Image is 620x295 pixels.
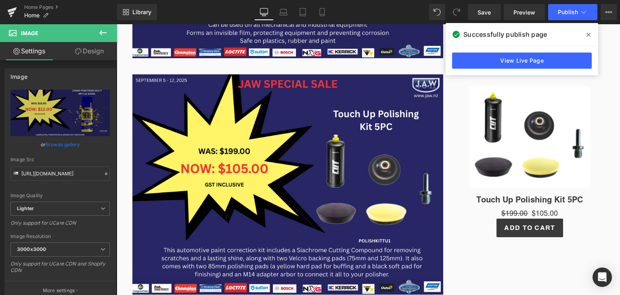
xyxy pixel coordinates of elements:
[513,8,535,17] span: Preview
[360,171,466,180] a: Touch Up Polishing Kit 5PC
[254,4,274,20] a: Desktop
[60,42,119,60] a: Design
[385,185,411,193] span: $199.00
[10,166,110,181] input: Link
[293,4,312,20] a: Tablet
[601,4,617,20] button: More
[21,30,38,36] span: Image
[463,29,547,39] span: Successfully publish page
[117,4,157,20] a: New Library
[10,234,110,239] div: Image Resolution
[353,62,473,163] img: Touch Up Polishing Kit 5PC
[593,268,612,287] div: Open Intercom Messenger
[312,4,332,20] a: Mobile
[387,200,438,207] span: Add To Cart
[429,4,445,20] button: Undo
[10,69,27,80] div: Image
[448,4,465,20] button: Redo
[415,183,441,194] span: $105.00
[10,157,110,162] div: Image Src
[46,137,80,152] a: Browse gallery
[504,4,545,20] a: Preview
[17,246,46,252] b: 3000x3000
[380,194,446,213] button: Add To Cart
[558,9,578,15] span: Publish
[10,193,110,198] div: Image Quality
[274,4,293,20] a: Laptop
[24,12,40,19] span: Home
[10,261,110,279] div: Only support for UCare CDN and Shopify CDN
[478,8,491,17] span: Save
[43,287,75,294] p: More settings
[10,140,110,149] div: or
[10,220,110,232] div: Only support for UCare CDN
[132,8,151,16] span: Library
[17,205,34,211] b: Lighter
[24,4,117,11] a: Home Pages
[452,53,592,69] a: View Live Page
[548,4,597,20] button: Publish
